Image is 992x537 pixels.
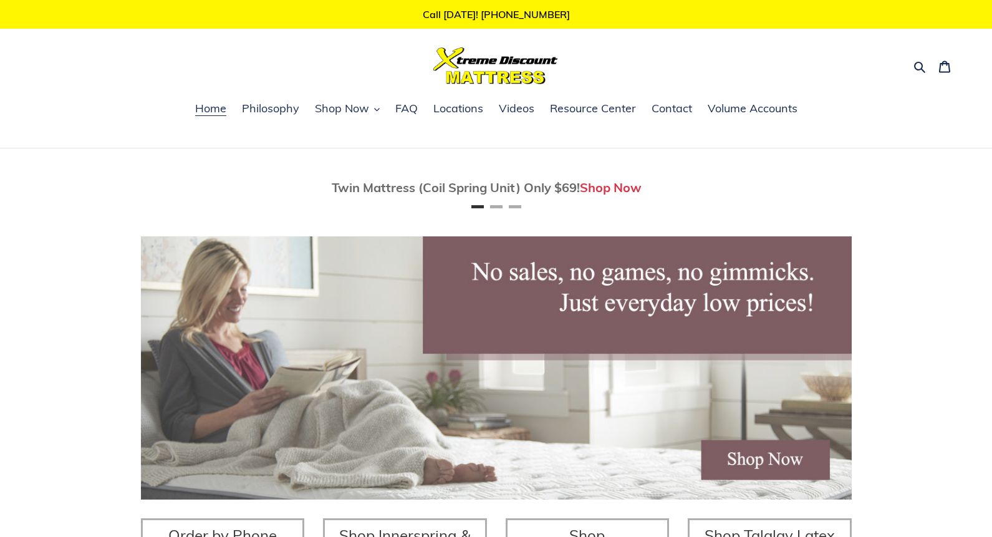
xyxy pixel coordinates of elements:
[315,101,369,116] span: Shop Now
[433,101,483,116] span: Locations
[236,100,306,119] a: Philosophy
[332,180,580,195] span: Twin Mattress (Coil Spring Unit) Only $69!
[242,101,299,116] span: Philosophy
[309,100,386,119] button: Shop Now
[580,180,642,195] a: Shop Now
[490,205,503,208] button: Page 2
[652,101,692,116] span: Contact
[389,100,424,119] a: FAQ
[395,101,418,116] span: FAQ
[493,100,541,119] a: Videos
[645,100,698,119] a: Contact
[708,101,797,116] span: Volume Accounts
[195,101,226,116] span: Home
[427,100,489,119] a: Locations
[189,100,233,119] a: Home
[471,205,484,208] button: Page 1
[701,100,804,119] a: Volume Accounts
[141,236,852,500] img: herobannermay2022-1652879215306_1200x.jpg
[433,47,558,84] img: Xtreme Discount Mattress
[509,205,521,208] button: Page 3
[544,100,642,119] a: Resource Center
[499,101,534,116] span: Videos
[550,101,636,116] span: Resource Center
